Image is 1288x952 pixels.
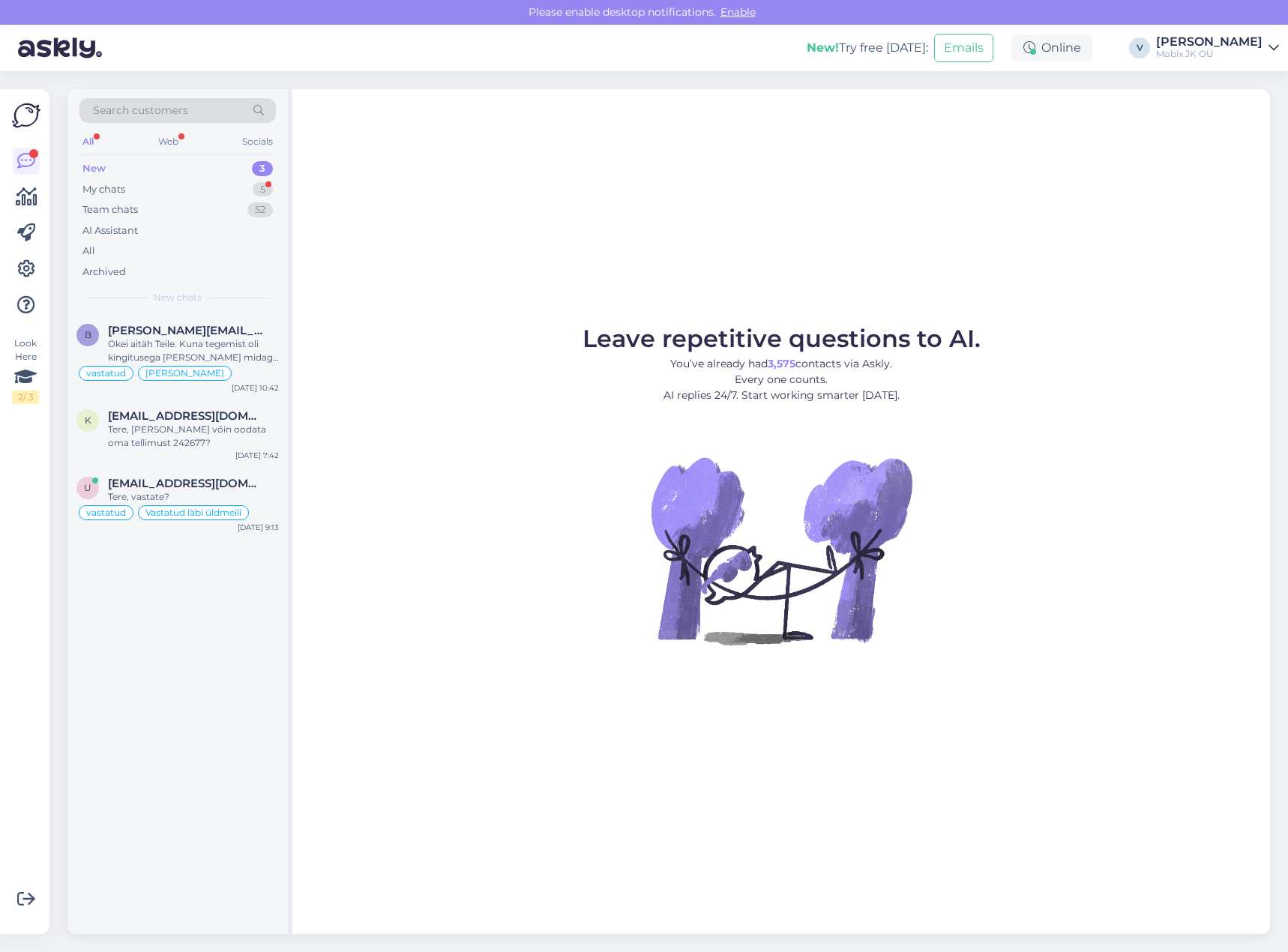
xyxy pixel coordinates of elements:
[85,415,91,426] span: k
[86,508,126,517] span: vastatud
[12,337,39,404] div: Look Here
[12,391,39,404] div: 2 / 3
[85,329,91,340] span: b
[716,5,760,19] span: Enable
[252,161,273,176] div: 3
[82,265,126,280] div: Archived
[583,356,981,403] p: You’ve already had contacts via Askly. Every one counts. AI replies 24/7. Start working smarter [...
[1011,34,1093,61] div: Online
[82,223,138,238] div: AI Assistant
[93,103,188,118] span: Search customers
[86,369,126,378] span: vastatud
[154,291,202,304] span: New chats
[145,369,224,378] span: [PERSON_NAME]
[108,409,264,423] span: kairi.rebane1@gmail.com
[108,423,279,450] div: Tere, [PERSON_NAME] võin oodata oma tellimust 242677?
[82,202,138,217] div: Team chats
[79,132,97,151] div: All
[82,161,106,176] div: New
[253,182,273,197] div: 5
[235,450,279,461] div: [DATE] 7:42
[768,357,795,370] b: 3,575
[108,477,264,490] span: uku.ojasalu@gmail.com
[807,39,928,57] div: Try free [DATE]:
[583,324,981,353] span: Leave repetitive questions to AI.
[1129,37,1150,58] div: V
[934,34,993,62] button: Emails
[108,490,279,504] div: Tere, vastate?
[247,202,273,217] div: 52
[82,244,95,259] div: All
[1156,48,1263,60] div: Mobix JK OÜ
[646,415,916,685] img: No Chat active
[1156,36,1279,60] a: [PERSON_NAME]Mobix JK OÜ
[155,132,181,151] div: Web
[108,337,279,364] div: Okei aitäh Teile. Kuna tegemist oli kingitusega [PERSON_NAME] midagi muud ostma, siis loodan et s...
[239,132,276,151] div: Socials
[82,182,125,197] div: My chats
[12,101,40,130] img: Askly Logo
[238,522,279,533] div: [DATE] 9:13
[108,324,264,337] span: bert.privoi@gmail.com
[145,508,241,517] span: Vastatud läbi üldmeili
[84,482,91,493] span: u
[807,40,839,55] b: New!
[232,382,279,394] div: [DATE] 10:42
[1156,36,1263,48] div: [PERSON_NAME]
